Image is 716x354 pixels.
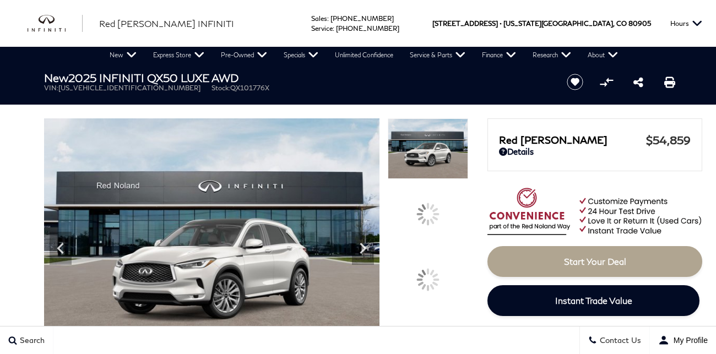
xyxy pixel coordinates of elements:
[101,47,145,63] a: New
[311,24,333,32] span: Service
[333,24,334,32] span: :
[499,133,691,146] a: Red [PERSON_NAME] $54,859
[499,146,691,156] a: Details
[28,15,83,32] img: INFINITI
[28,15,83,32] a: infiniti
[633,75,643,89] a: Share this New 2025 INFINITI QX50 LUXE AWD
[564,256,626,266] span: Start Your Deal
[17,336,45,345] span: Search
[646,133,691,146] span: $54,859
[563,73,587,91] button: Save vehicle
[388,118,468,179] img: New 2025 RADIANT WHITE INFINITI LUXE AWD image 1
[336,24,399,32] a: [PHONE_NUMBER]
[230,84,269,92] span: QX101776X
[44,84,58,92] span: VIN:
[474,47,524,63] a: Finance
[432,19,651,28] a: [STREET_ADDRESS] • [US_STATE][GEOGRAPHIC_DATA], CO 80905
[213,47,275,63] a: Pre-Owned
[597,336,641,345] span: Contact Us
[664,75,675,89] a: Print this New 2025 INFINITI QX50 LUXE AWD
[327,47,402,63] a: Unlimited Confidence
[487,246,702,277] a: Start Your Deal
[99,17,234,30] a: Red [PERSON_NAME] INFINITI
[487,285,699,316] a: Instant Trade Value
[327,14,329,23] span: :
[669,336,708,345] span: My Profile
[499,134,646,146] span: Red [PERSON_NAME]
[211,84,230,92] span: Stock:
[555,295,632,306] span: Instant Trade Value
[650,326,716,354] button: user-profile-menu
[101,47,626,63] nav: Main Navigation
[44,72,548,84] h1: 2025 INFINITI QX50 LUXE AWD
[58,84,200,92] span: [US_VEHICLE_IDENTIFICATION_NUMBER]
[524,47,579,63] a: Research
[330,14,394,23] a: [PHONE_NUMBER]
[579,47,626,63] a: About
[275,47,327,63] a: Specials
[99,18,234,29] span: Red [PERSON_NAME] INFINITI
[44,71,68,84] strong: New
[402,47,474,63] a: Service & Parts
[311,14,327,23] span: Sales
[145,47,213,63] a: Express Store
[598,74,615,90] button: Compare vehicle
